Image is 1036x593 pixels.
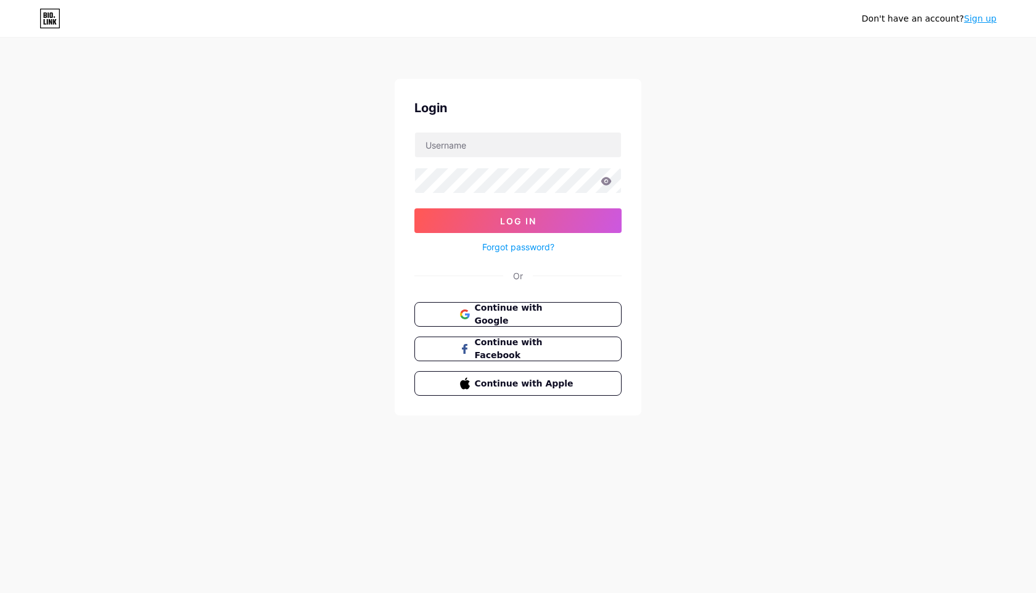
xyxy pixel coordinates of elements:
[482,240,554,253] a: Forgot password?
[414,302,622,327] button: Continue with Google
[414,337,622,361] button: Continue with Facebook
[414,371,622,396] button: Continue with Apple
[414,99,622,117] div: Login
[964,14,997,23] a: Sign up
[475,377,577,390] span: Continue with Apple
[475,301,577,327] span: Continue with Google
[500,216,536,226] span: Log In
[513,269,523,282] div: Or
[415,133,621,157] input: Username
[414,208,622,233] button: Log In
[475,336,577,362] span: Continue with Facebook
[861,12,997,25] div: Don't have an account?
